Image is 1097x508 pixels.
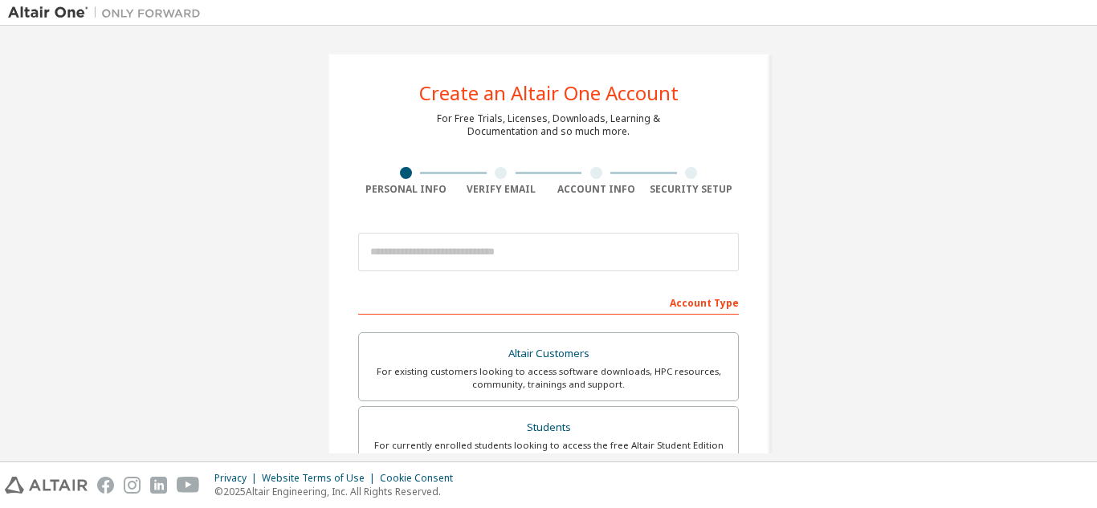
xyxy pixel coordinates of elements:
[5,477,88,494] img: altair_logo.svg
[380,472,463,485] div: Cookie Consent
[97,477,114,494] img: facebook.svg
[262,472,380,485] div: Website Terms of Use
[369,365,728,391] div: For existing customers looking to access software downloads, HPC resources, community, trainings ...
[454,183,549,196] div: Verify Email
[177,477,200,494] img: youtube.svg
[644,183,740,196] div: Security Setup
[437,112,660,138] div: For Free Trials, Licenses, Downloads, Learning & Documentation and so much more.
[8,5,209,21] img: Altair One
[214,472,262,485] div: Privacy
[369,417,728,439] div: Students
[124,477,141,494] img: instagram.svg
[419,83,679,103] div: Create an Altair One Account
[214,485,463,498] p: © 2025 Altair Engineering, Inc. All Rights Reserved.
[369,439,728,465] div: For currently enrolled students looking to access the free Altair Student Edition bundle and all ...
[358,289,739,315] div: Account Type
[369,343,728,365] div: Altair Customers
[358,183,454,196] div: Personal Info
[548,183,644,196] div: Account Info
[150,477,167,494] img: linkedin.svg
